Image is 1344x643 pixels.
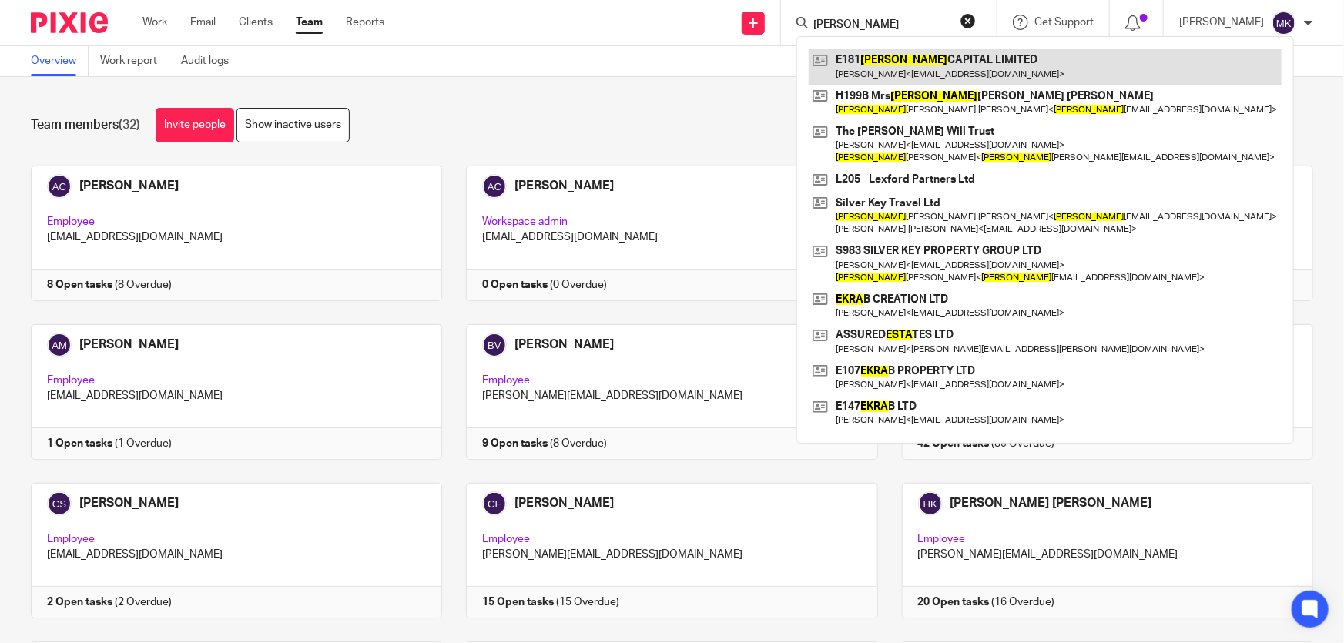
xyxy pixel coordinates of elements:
[812,18,950,32] input: Search
[190,15,216,30] a: Email
[1034,17,1094,28] span: Get Support
[1272,11,1296,35] img: svg%3E
[296,15,323,30] a: Team
[156,108,234,142] a: Invite people
[119,119,140,131] span: (32)
[142,15,167,30] a: Work
[960,13,976,28] button: Clear
[181,46,240,76] a: Audit logs
[1179,15,1264,30] p: [PERSON_NAME]
[31,117,140,133] h1: Team members
[31,12,108,33] img: Pixie
[31,46,89,76] a: Overview
[100,46,169,76] a: Work report
[236,108,350,142] a: Show inactive users
[346,15,384,30] a: Reports
[239,15,273,30] a: Clients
